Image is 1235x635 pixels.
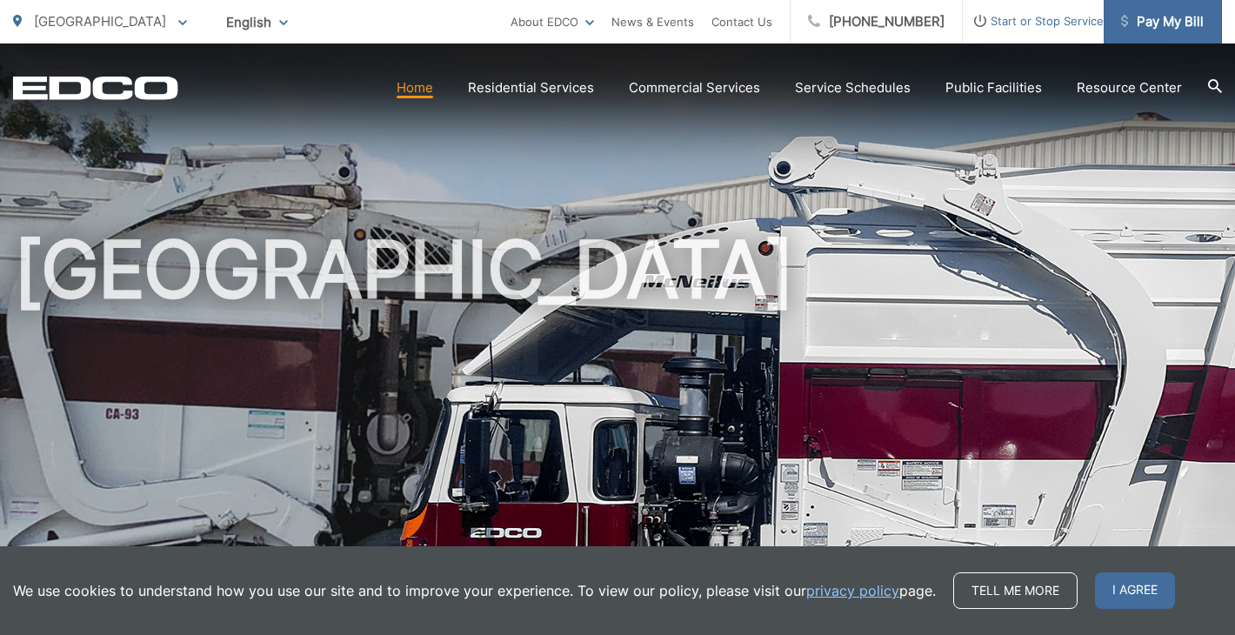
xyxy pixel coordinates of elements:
[511,11,594,32] a: About EDCO
[1095,572,1175,609] span: I agree
[629,77,760,98] a: Commercial Services
[1077,77,1182,98] a: Resource Center
[34,13,166,30] span: [GEOGRAPHIC_DATA]
[611,11,694,32] a: News & Events
[953,572,1078,609] a: Tell me more
[1121,11,1204,32] span: Pay My Bill
[806,580,899,601] a: privacy policy
[945,77,1042,98] a: Public Facilities
[468,77,594,98] a: Residential Services
[213,7,301,37] span: English
[795,77,911,98] a: Service Schedules
[711,11,772,32] a: Contact Us
[13,580,936,601] p: We use cookies to understand how you use our site and to improve your experience. To view our pol...
[397,77,433,98] a: Home
[13,76,178,100] a: EDCD logo. Return to the homepage.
